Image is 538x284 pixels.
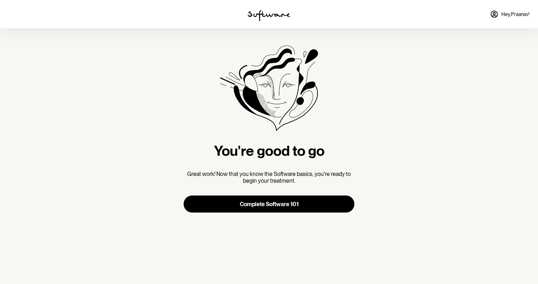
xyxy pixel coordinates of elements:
[184,142,354,159] h2: You're good to go
[220,45,318,131] img: made-for-you.360a04f8e4dae77840f6.png
[501,11,529,17] span: Hey, Praanav !
[184,171,354,184] p: Great work! Now that you know the Software basics, you're ready to begin your treatment.
[240,201,299,208] span: Complete Software 101
[486,6,534,23] a: Hey,Praanav!
[184,195,354,213] button: Complete Software 101
[248,10,290,21] img: software logo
